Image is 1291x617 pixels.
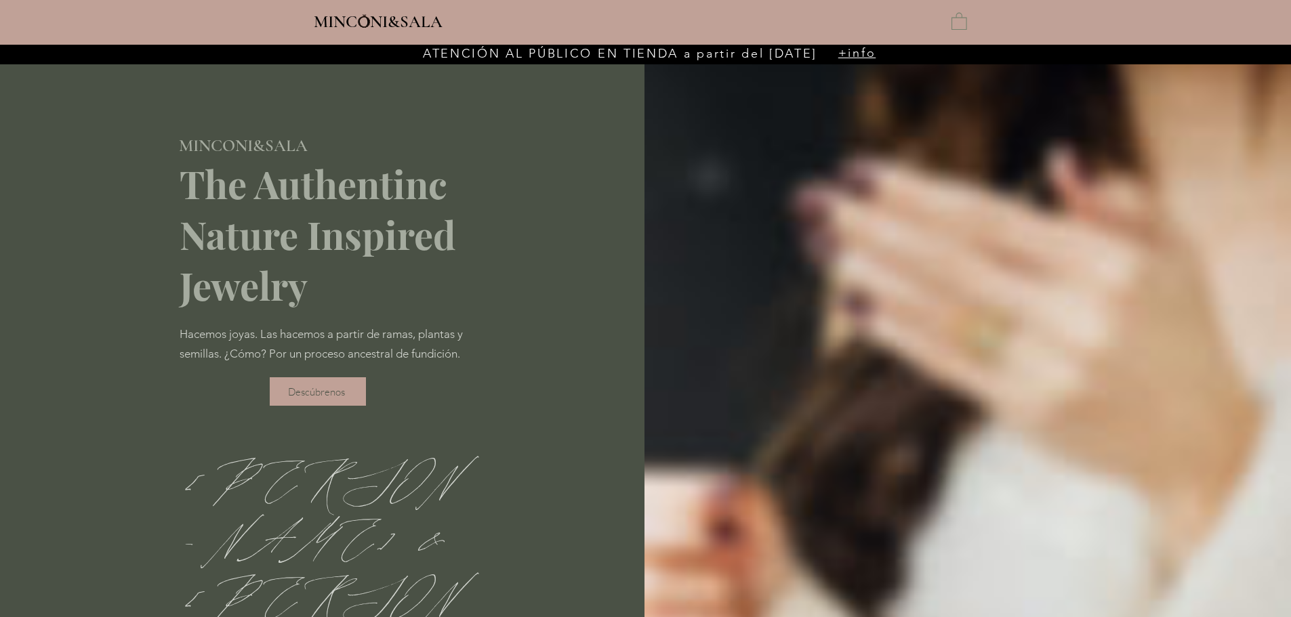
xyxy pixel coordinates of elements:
a: MINCONI&SALA [179,133,308,155]
a: +info [838,45,876,60]
span: Hacemos joyas. Las hacemos a partir de ramas, plantas y semillas. ¿Cómo? Por un proceso ancestral... [180,327,463,360]
span: MINCONI&SALA [314,12,443,32]
img: Minconi Sala [358,14,370,28]
span: MINCONI&SALA [179,135,308,156]
a: MINCONI&SALA [314,9,443,31]
span: ATENCIÓN AL PÚBLICO EN TIENDA a partir del [DATE] [423,46,817,61]
span: Descúbrenos [288,385,345,398]
a: Descúbrenos [270,377,366,406]
span: The Authentinc Nature Inspired Jewelry [180,158,455,310]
